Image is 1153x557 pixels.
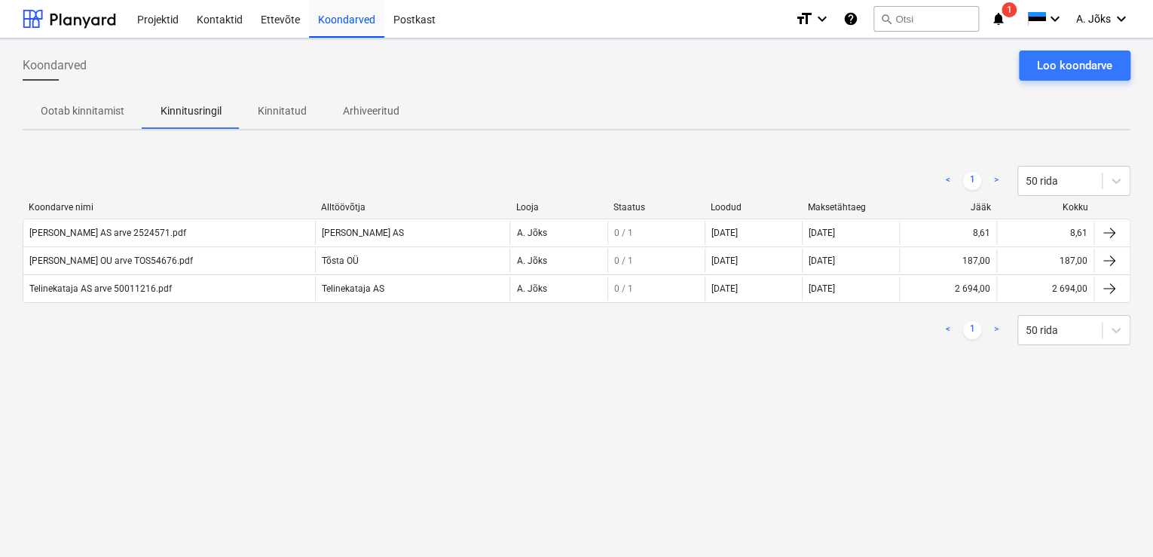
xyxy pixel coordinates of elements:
[963,321,981,339] a: Page 1 is your current page
[795,10,813,28] i: format_size
[29,202,309,213] div: Koondarve nimi
[905,202,990,213] div: Jääk
[315,277,509,301] div: Telinekataja AS
[802,221,899,245] div: [DATE]
[1019,50,1130,81] button: Loo koondarve
[802,249,899,273] div: [DATE]
[614,283,633,294] span: 0 / 1
[29,256,193,266] div: [PERSON_NAME] OU arve TOS54676.pdf
[802,277,899,301] div: [DATE]
[23,57,87,75] span: Koondarved
[321,202,504,213] div: Alltöövõtja
[1112,10,1130,28] i: keyboard_arrow_down
[873,6,979,32] button: Otsi
[509,277,607,301] div: A. Jõks
[613,202,699,213] div: Staatus
[711,228,738,238] div: [DATE]
[808,202,893,213] div: Maksetähtaeg
[515,202,601,213] div: Looja
[962,256,990,266] div: 187,00
[1052,283,1087,294] div: 2 694,00
[843,10,858,28] i: Abikeskus
[963,172,981,190] a: Page 1 is your current page
[1046,10,1064,28] i: keyboard_arrow_down
[939,321,957,339] a: Previous page
[315,221,509,245] div: [PERSON_NAME] AS
[987,172,1005,190] a: Next page
[343,103,399,119] p: Arhiveeritud
[614,228,633,238] span: 0 / 1
[711,202,796,213] div: Loodud
[973,228,990,238] div: 8,61
[29,283,172,294] div: Telinekataja AS arve 50011216.pdf
[987,321,1005,339] a: Next page
[1002,2,1017,17] span: 1
[29,228,186,238] div: [PERSON_NAME] AS arve 2524571.pdf
[1037,56,1112,75] div: Loo koondarve
[614,256,633,266] span: 0 / 1
[509,221,607,245] div: A. Jõks
[880,13,892,25] span: search
[711,256,738,266] div: [DATE]
[1078,485,1153,557] iframe: Chat Widget
[939,172,957,190] a: Previous page
[41,103,124,119] p: Ootab kinnitamist
[1060,256,1087,266] div: 187,00
[509,249,607,273] div: A. Jõks
[1076,13,1111,25] span: A. Jõks
[711,283,738,294] div: [DATE]
[161,103,222,119] p: Kinnitusringil
[1003,202,1088,213] div: Kokku
[1070,228,1087,238] div: 8,61
[315,249,509,273] div: Tõsta OÜ
[955,283,990,294] div: 2 694,00
[813,10,831,28] i: keyboard_arrow_down
[991,10,1006,28] i: notifications
[258,103,307,119] p: Kinnitatud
